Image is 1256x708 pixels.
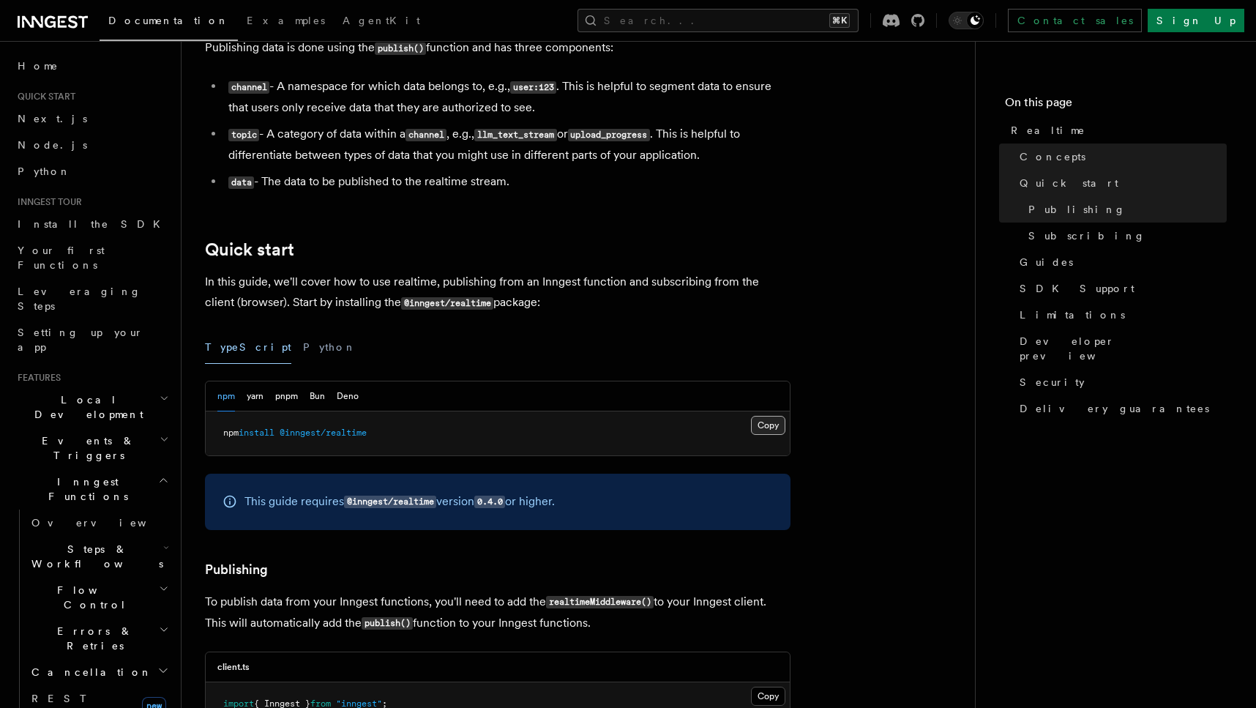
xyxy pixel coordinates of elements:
button: Local Development [12,387,172,428]
button: Copy [751,687,785,706]
a: AgentKit [334,4,429,40]
a: Your first Functions [12,237,172,278]
span: Events & Triggers [12,433,160,463]
p: Publishing data is done using the function and has three components: [205,37,790,59]
button: Inngest Functions [12,469,172,510]
li: - A namespace for which data belongs to, e.g., . This is helpful to segment data to ensure that u... [224,76,790,118]
span: Publishing [1028,202,1126,217]
a: Overview [26,510,172,536]
span: Quick start [12,91,75,103]
span: Install the SDK [18,218,169,230]
button: yarn [247,381,263,411]
button: Steps & Workflows [26,536,172,577]
span: Limitations [1020,308,1125,322]
p: This guide requires version or higher. [244,491,555,513]
span: Quick start [1020,176,1118,190]
span: Leveraging Steps [18,286,141,312]
span: Documentation [108,15,229,26]
span: Features [12,372,61,384]
a: Publishing [1023,196,1227,223]
a: Node.js [12,132,172,158]
code: publish() [375,42,426,55]
code: upload_progress [568,129,650,141]
a: Quick start [205,239,294,260]
a: Documentation [100,4,238,41]
span: Errors & Retries [26,624,159,653]
span: Inngest Functions [12,474,158,504]
span: Local Development [12,392,160,422]
a: Home [12,53,172,79]
a: Guides [1014,249,1227,275]
code: topic [228,129,259,141]
a: Sign Up [1148,9,1244,32]
span: Next.js [18,113,87,124]
span: Cancellation [26,665,152,679]
span: Flow Control [26,583,159,612]
span: Security [1020,375,1085,390]
a: Leveraging Steps [12,278,172,319]
h3: client.ts [217,661,250,673]
li: - The data to be published to the realtime stream. [224,171,790,193]
button: Bun [310,381,325,411]
span: Developer preview [1020,334,1227,363]
button: Deno [337,381,359,411]
button: npm [217,381,235,411]
button: Errors & Retries [26,618,172,659]
a: SDK Support [1014,275,1227,302]
span: Node.js [18,139,87,151]
span: npm [223,428,239,438]
button: Events & Triggers [12,428,172,469]
span: @inngest/realtime [280,428,367,438]
li: - A category of data within a , e.g., or . This is helpful to differentiate between types of data... [224,124,790,165]
span: Setting up your app [18,327,143,353]
kbd: ⌘K [829,13,850,28]
code: @inngest/realtime [344,496,436,508]
a: Python [12,158,172,185]
a: Realtime [1005,117,1227,144]
a: Next.js [12,105,172,132]
button: Toggle dark mode [949,12,984,29]
code: @inngest/realtime [401,297,493,310]
a: Setting up your app [12,319,172,360]
span: install [239,428,274,438]
span: SDK Support [1020,281,1134,296]
a: Publishing [205,559,268,580]
span: Steps & Workflows [26,542,163,571]
a: Install the SDK [12,211,172,237]
a: Contact sales [1008,9,1142,32]
span: Concepts [1020,149,1085,164]
span: Inngest tour [12,196,82,208]
code: channel [228,81,269,94]
a: Delivery guarantees [1014,395,1227,422]
a: Concepts [1014,144,1227,170]
span: Python [18,165,71,177]
button: Search...⌘K [577,9,859,32]
code: data [228,176,254,189]
a: Limitations [1014,302,1227,328]
span: Overview [31,517,182,529]
a: Developer preview [1014,328,1227,369]
code: publish() [362,617,413,630]
span: Your first Functions [18,245,105,271]
span: Guides [1020,255,1073,269]
p: In this guide, we'll cover how to use realtime, publishing from an Inngest function and subscribi... [205,272,790,313]
span: Realtime [1011,123,1085,138]
a: Subscribing [1023,223,1227,249]
span: Subscribing [1028,228,1145,243]
span: Examples [247,15,325,26]
code: llm_text_stream [474,129,556,141]
a: Quick start [1014,170,1227,196]
a: Examples [238,4,334,40]
a: Security [1014,369,1227,395]
span: Home [18,59,59,73]
button: pnpm [275,381,298,411]
span: AgentKit [343,15,420,26]
button: Cancellation [26,659,172,685]
code: realtimeMiddleware() [546,596,654,608]
button: Python [303,331,356,364]
code: 0.4.0 [474,496,505,508]
span: Delivery guarantees [1020,401,1209,416]
h4: On this page [1005,94,1227,117]
button: TypeScript [205,331,291,364]
button: Flow Control [26,577,172,618]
